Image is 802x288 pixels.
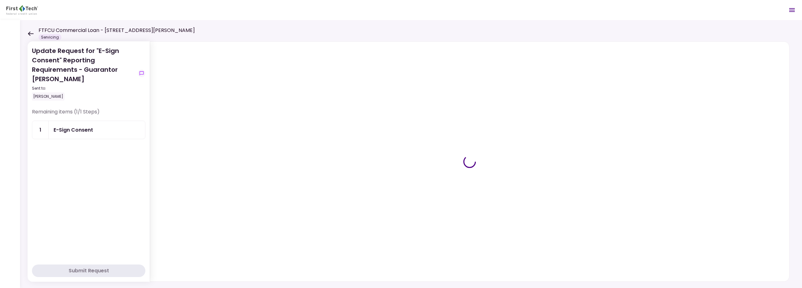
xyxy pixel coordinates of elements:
button: Submit Request [32,264,145,277]
div: Remaining items (1/1 Steps) [32,108,145,121]
div: Sent to: [32,86,135,91]
img: Partner icon [6,5,38,15]
button: show-messages [138,70,145,77]
div: Update Request for "E-Sign Consent" Reporting Requirements - Guarantor [PERSON_NAME] [32,46,135,101]
div: E-Sign Consent [54,126,93,134]
div: Submit Request [69,267,109,275]
a: 1E-Sign Consent [32,121,145,139]
button: Open menu [784,3,799,18]
div: Servicing [39,34,61,40]
div: [PERSON_NAME] [32,92,65,101]
div: 1 [32,121,49,139]
h1: FTFCU Commercial Loan - [STREET_ADDRESS][PERSON_NAME] [39,27,195,34]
